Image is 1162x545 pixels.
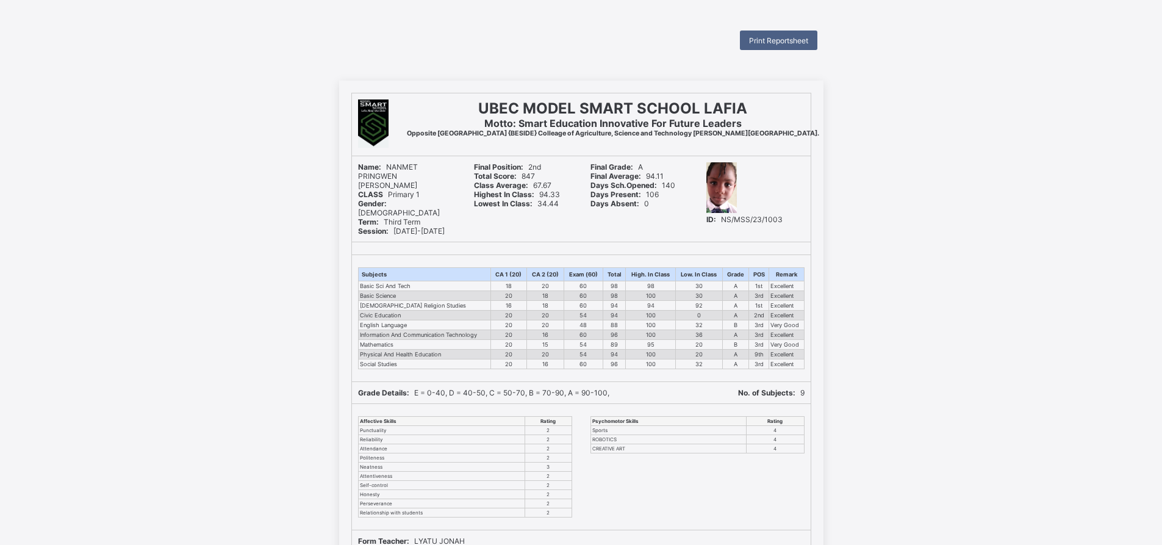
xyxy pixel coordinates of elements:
[769,268,804,281] th: Remark
[590,162,633,171] b: Final Grade:
[525,508,572,518] td: 2
[626,320,676,330] td: 100
[358,426,525,435] td: Punctuality
[525,490,572,499] td: 2
[358,190,420,199] span: Primary 1
[358,268,490,281] th: Subjects
[675,268,722,281] th: Low. In Class
[769,359,804,369] td: Excellent
[564,268,603,281] th: Exam (60)
[474,162,523,171] b: Final Position:
[525,417,572,426] th: Rating
[358,162,418,190] span: NANMET PRINGWEN [PERSON_NAME]
[603,301,625,311] td: 94
[358,190,383,199] b: CLASS
[675,281,722,291] td: 30
[590,417,746,426] th: Psychomotor Skills
[590,171,664,181] span: 94.11
[358,453,525,463] td: Politeness
[723,311,749,320] td: A
[525,444,572,453] td: 2
[626,311,676,320] td: 100
[675,301,722,311] td: 92
[527,311,564,320] td: 20
[474,190,560,199] span: 94.33
[525,463,572,472] td: 3
[490,320,527,330] td: 20
[490,311,527,320] td: 20
[527,359,564,369] td: 16
[590,171,641,181] b: Final Average:
[590,162,643,171] span: A
[358,359,490,369] td: Social Studies
[723,350,749,359] td: A
[603,281,625,291] td: 98
[358,481,525,490] td: Self-control
[358,226,445,236] span: [DATE]-[DATE]
[358,350,490,359] td: Physical And Health Education
[407,129,819,137] b: Opposite [GEOGRAPHIC_DATA] {BESIDE} Colleage of Agriculture, Science and Technology [PERSON_NAME]...
[478,99,747,117] b: UBEC MODEL SMART SCHOOL LAFIA
[723,268,749,281] th: Grade
[749,320,769,330] td: 3rd
[603,311,625,320] td: 94
[769,291,804,301] td: Excellent
[527,291,564,301] td: 18
[490,301,527,311] td: 16
[769,330,804,340] td: Excellent
[626,330,676,340] td: 100
[723,301,749,311] td: A
[675,330,722,340] td: 36
[358,217,420,226] span: Third Term
[564,340,603,350] td: 54
[358,435,525,444] td: Reliability
[358,291,490,301] td: Basic Science
[358,320,490,330] td: English Language
[490,291,527,301] td: 20
[527,268,564,281] th: CA 2 (20)
[706,215,783,224] span: NS/MSS/23/1003
[626,291,676,301] td: 100
[746,435,804,444] td: 4
[749,340,769,350] td: 3rd
[358,217,379,226] b: Term:
[603,291,625,301] td: 98
[626,359,676,369] td: 100
[590,435,746,444] td: ROBOTICS
[590,199,649,208] span: 0
[603,359,625,369] td: 96
[749,350,769,359] td: 9th
[746,444,804,453] td: 4
[474,181,528,190] b: Class Average:
[749,281,769,291] td: 1st
[746,417,804,426] th: Rating
[358,311,490,320] td: Civic Education
[527,301,564,311] td: 18
[358,199,440,217] span: [DEMOGRAPHIC_DATA]
[358,301,490,311] td: [DEMOGRAPHIC_DATA] Religion Studies
[358,388,609,397] span: E = 0-40, D = 40-50, C = 50-70, B = 70-90, A = 90-100,
[527,320,564,330] td: 20
[490,330,527,340] td: 20
[525,481,572,490] td: 2
[738,388,795,397] b: No. of Subjects:
[626,340,676,350] td: 95
[675,311,722,320] td: 0
[564,350,603,359] td: 54
[527,330,564,340] td: 16
[590,444,746,453] td: CREATIVE ART
[358,508,525,518] td: Relationship with students
[603,268,625,281] th: Total
[564,291,603,301] td: 60
[749,301,769,311] td: 1st
[525,472,572,481] td: 2
[474,199,559,208] span: 34.44
[358,417,525,426] th: Affective Skills
[675,340,722,350] td: 20
[527,281,564,291] td: 20
[564,320,603,330] td: 48
[358,226,389,236] b: Session:
[590,181,657,190] b: Days Sch.Opened:
[626,268,676,281] th: High. In Class
[769,350,804,359] td: Excellent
